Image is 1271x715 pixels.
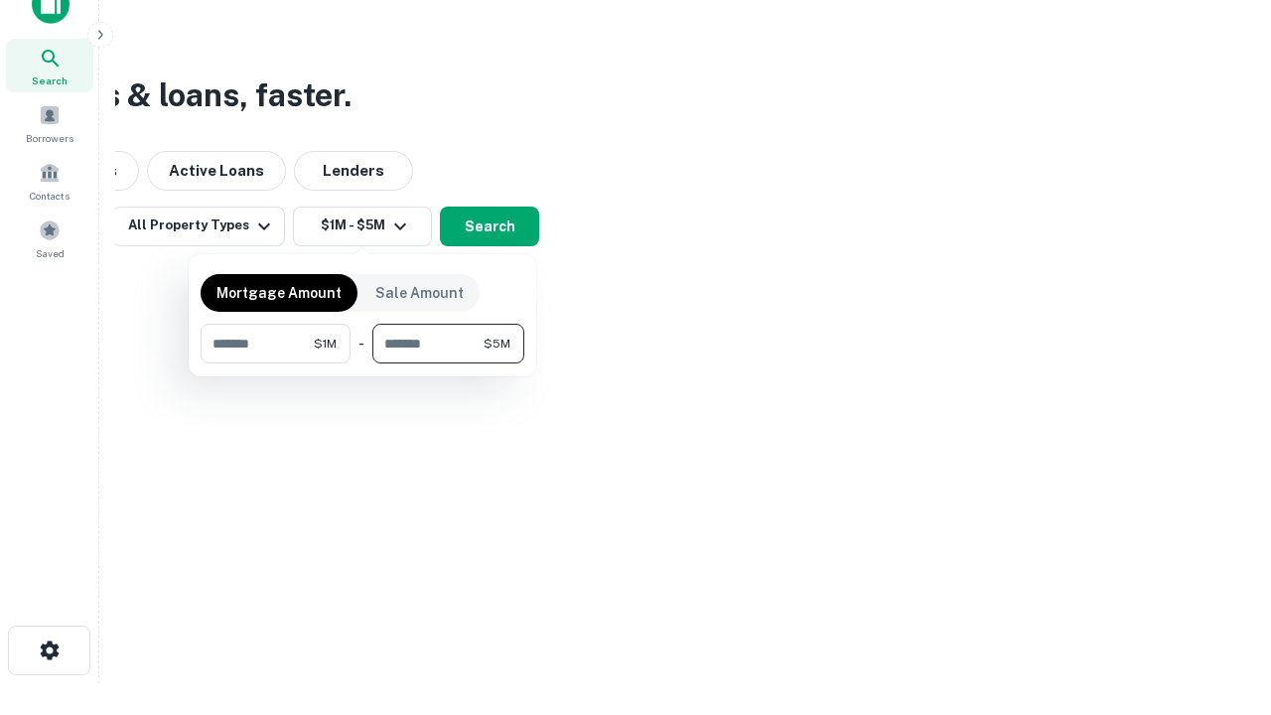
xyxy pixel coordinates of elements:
[314,335,337,353] span: $1M
[484,335,510,353] span: $5M
[1172,556,1271,651] iframe: Chat Widget
[216,282,342,304] p: Mortgage Amount
[375,282,464,304] p: Sale Amount
[358,324,364,363] div: -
